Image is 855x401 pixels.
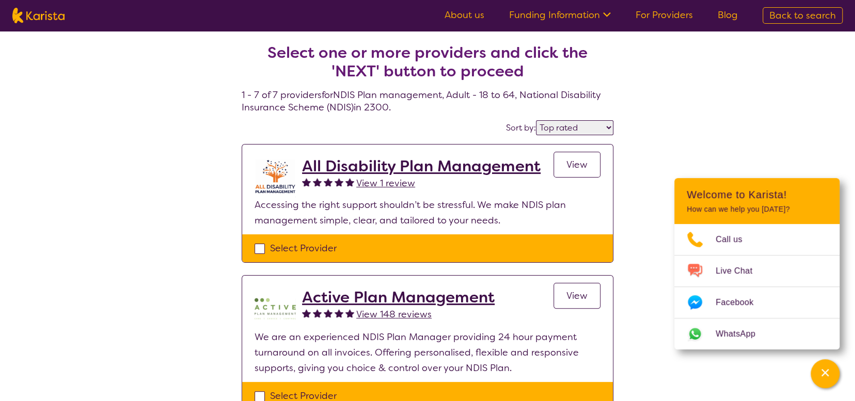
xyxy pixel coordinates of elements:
[313,178,322,186] img: fullstar
[345,178,354,186] img: fullstar
[345,309,354,317] img: fullstar
[674,178,840,349] div: Channel Menu
[302,309,311,317] img: fullstar
[553,152,600,178] a: View
[356,177,415,189] span: View 1 review
[302,178,311,186] img: fullstar
[769,9,836,22] span: Back to search
[763,7,843,24] a: Back to search
[335,178,343,186] img: fullstar
[254,43,601,81] h2: Select one or more providers and click the 'NEXT' button to proceed
[716,263,765,279] span: Live Chat
[313,309,322,317] img: fullstar
[674,224,840,349] ul: Choose channel
[12,8,65,23] img: Karista logo
[636,9,693,21] a: For Providers
[716,295,766,310] span: Facebook
[356,175,415,191] a: View 1 review
[302,157,541,175] a: All Disability Plan Management
[566,158,588,171] span: View
[356,308,432,320] span: View 148 reviews
[716,326,768,342] span: WhatsApp
[302,288,495,307] a: Active Plan Management
[356,307,432,322] a: View 148 reviews
[674,318,840,349] a: Web link opens in a new tab.
[335,309,343,317] img: fullstar
[324,178,332,186] img: fullstar
[242,19,613,114] h4: 1 - 7 of 7 providers for NDIS Plan management , Adult - 18 to 64 , National Disability Insurance ...
[509,9,611,21] a: Funding Information
[566,290,588,302] span: View
[718,9,738,21] a: Blog
[445,9,484,21] a: About us
[716,232,755,247] span: Call us
[255,288,296,329] img: pypzb5qm7jexfhutod0x.png
[255,329,600,376] p: We are an experienced NDIS Plan Manager providing 24 hour payment turnaround on all invoices. Off...
[553,283,600,309] a: View
[255,157,296,197] img: at5vqv0lot2lggohlylh.jpg
[506,122,536,133] label: Sort by:
[255,197,600,228] p: Accessing the right support shouldn’t be stressful. We make NDIS plan management simple, clear, a...
[687,188,827,201] h2: Welcome to Karista!
[687,205,827,214] p: How can we help you [DATE]?
[324,309,332,317] img: fullstar
[811,359,840,388] button: Channel Menu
